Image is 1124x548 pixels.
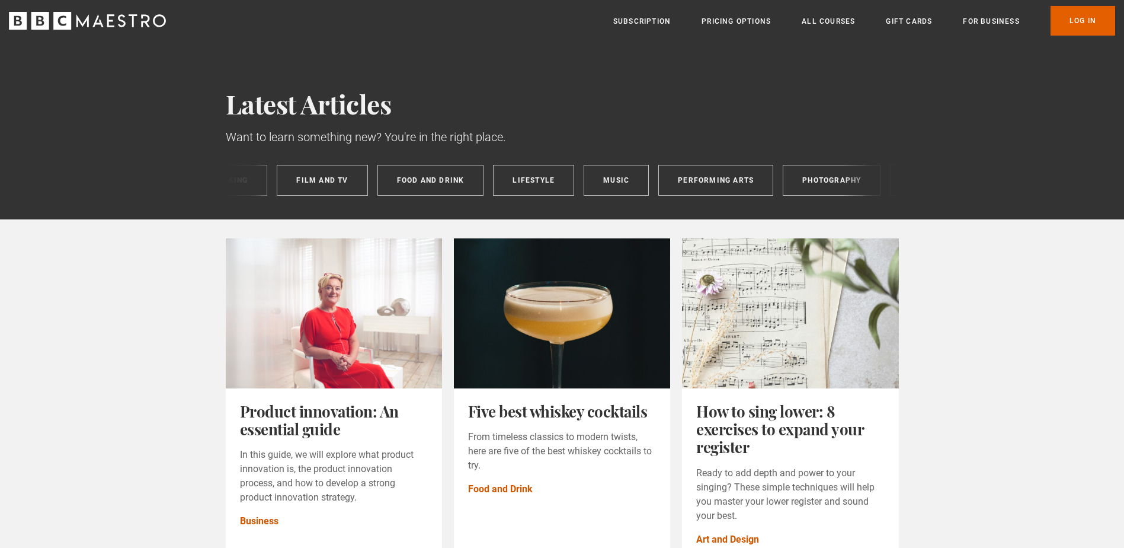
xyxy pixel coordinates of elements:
a: All Courses [802,15,855,27]
a: Photography [783,165,880,196]
a: Product innovation: An essential guide [240,401,399,439]
a: Five best whiskey cocktails [468,401,648,422]
a: Performing Arts [658,165,773,196]
a: Pricing Options [702,15,771,27]
h1: Latest Articles [226,89,899,119]
a: Subscription [613,15,671,27]
a: Food and Drink [377,165,484,196]
a: Gift Cards [886,15,932,27]
nav: Categories [226,165,899,200]
a: For business [963,15,1019,27]
nav: Primary [613,6,1115,36]
a: Film and TV [277,165,367,196]
svg: BBC Maestro [9,12,166,30]
p: Want to learn something new? You're in the right place. [226,128,899,146]
a: Lifestyle [493,165,574,196]
a: Music [584,165,649,196]
a: Business [240,514,278,528]
a: Food and Drink [468,482,533,496]
a: How to sing lower: 8 exercises to expand your register [696,401,863,458]
a: Log In [1051,6,1115,36]
a: Art and Design [696,533,759,547]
